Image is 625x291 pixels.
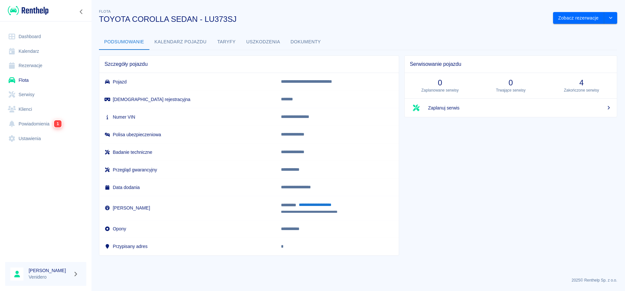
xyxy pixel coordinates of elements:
[104,61,394,67] span: Szczegóły pojazdu
[5,73,86,88] a: Flota
[405,99,617,117] a: Zaplanuj serwis
[104,184,271,191] h6: Data dodania
[241,34,285,50] button: Uszkodzenia
[5,44,86,59] a: Kalendarz
[604,12,617,24] button: drop-down
[551,87,612,93] p: Zakończone serwisy
[104,96,271,103] h6: [DEMOGRAPHIC_DATA] rejestracyjna
[5,5,49,16] a: Renthelp logo
[551,78,612,87] h3: 4
[480,87,541,93] p: Trwające serwisy
[410,78,470,87] h3: 0
[104,243,271,250] h6: Przypisany adres
[410,61,612,67] span: Serwisowanie pojazdu
[553,12,604,24] button: Zobacz rezerwacje
[104,226,271,232] h6: Opony
[76,7,86,16] button: Zwiń nawigację
[104,114,271,120] h6: Numer VIN
[5,116,86,131] a: Powiadomienia1
[546,73,617,98] a: 4Zakończone serwisy
[5,29,86,44] a: Dashboard
[104,79,271,85] h6: Pojazd
[99,277,617,283] p: 2025 © Renthelp Sp. z o.o.
[104,149,271,155] h6: Badanie techniczne
[149,34,212,50] button: Kalendarz pojazdu
[29,267,70,274] h6: [PERSON_NAME]
[5,102,86,117] a: Klienci
[104,131,271,138] h6: Polisa ubezpieczeniowa
[285,34,326,50] button: Dokumenty
[410,87,470,93] p: Zaplanowane serwisy
[99,9,111,13] span: Flota
[428,105,612,111] span: Zaplanuj serwis
[405,73,475,98] a: 0Zaplanowane serwisy
[480,78,541,87] h3: 0
[29,274,70,281] p: Venidero
[104,205,271,211] h6: [PERSON_NAME]
[475,73,546,98] a: 0Trwające serwisy
[104,167,271,173] h6: Przegląd gwarancyjny
[54,120,62,127] span: 1
[212,34,241,50] button: Taryfy
[99,15,548,24] h3: TOYOTA COROLLA SEDAN - LU373SJ
[5,131,86,146] a: Ustawienia
[5,87,86,102] a: Serwisy
[8,5,49,16] img: Renthelp logo
[5,58,86,73] a: Rezerwacje
[99,34,149,50] button: Podsumowanie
